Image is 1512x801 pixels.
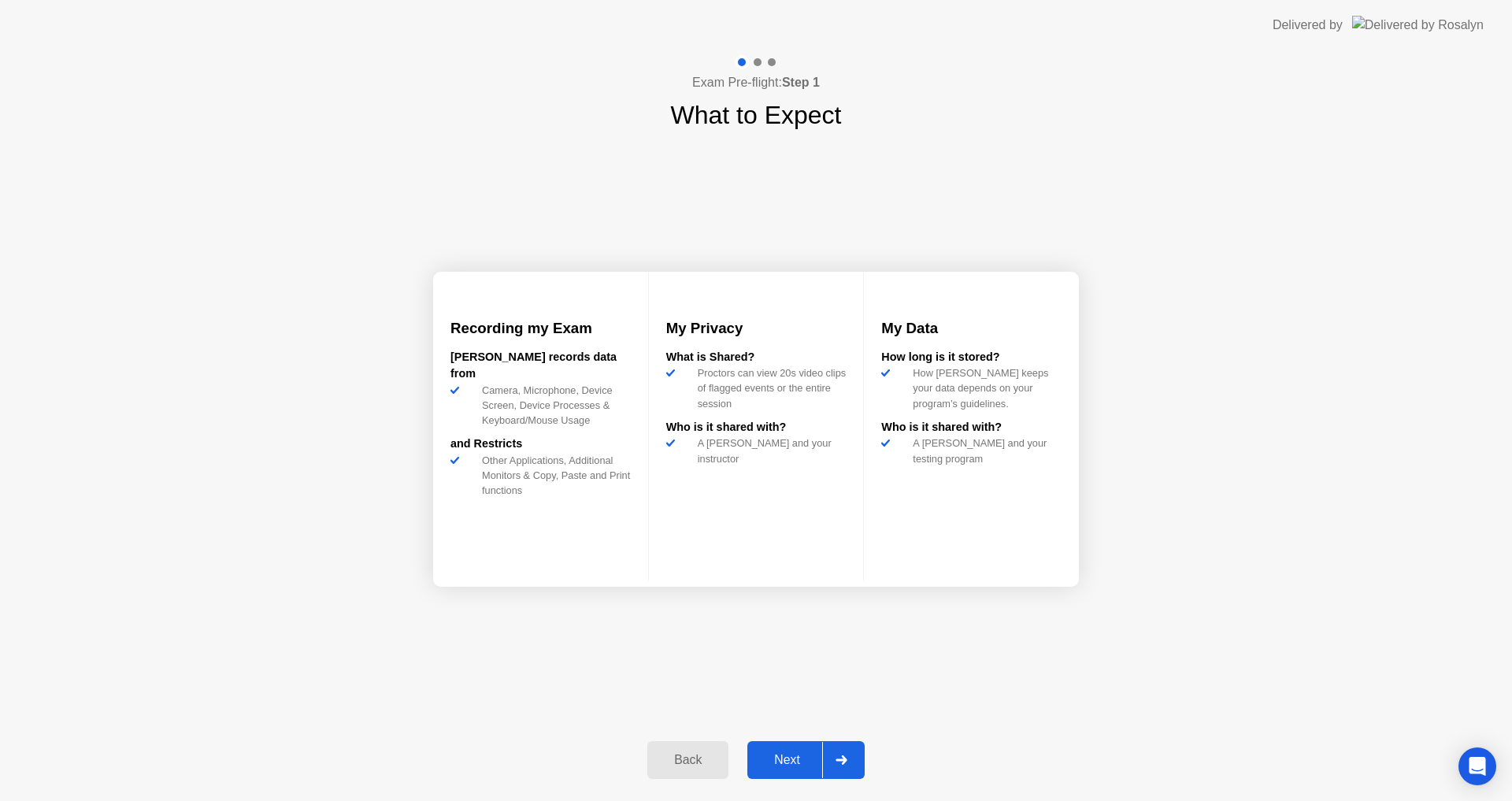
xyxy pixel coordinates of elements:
h3: My Data [881,317,1062,339]
div: [PERSON_NAME] records data from [450,349,631,383]
h1: What to Expect [671,96,842,134]
div: Other Applications, Additional Monitors & Copy, Paste and Print functions [476,453,631,499]
div: What is Shared? [666,349,847,366]
b: Step 1 [782,76,820,89]
div: A [PERSON_NAME] and your testing program [906,436,1062,465]
div: Who is it shared with? [666,419,847,436]
button: Next [747,741,865,779]
div: Who is it shared with? [881,419,1062,436]
div: How long is it stored? [881,349,1062,366]
div: A [PERSON_NAME] and your instructor [691,436,847,465]
img: Delivered by Rosalyn [1352,16,1484,34]
h4: Exam Pre-flight: [692,73,820,92]
div: How [PERSON_NAME] keeps your data depends on your program’s guidelines. [906,365,1062,411]
div: Back [652,753,724,767]
div: Open Intercom Messenger [1458,747,1496,785]
button: Back [647,741,728,779]
div: Camera, Microphone, Device Screen, Device Processes & Keyboard/Mouse Usage [476,383,631,428]
div: and Restricts [450,436,631,453]
h3: Recording my Exam [450,317,631,339]
div: Proctors can view 20s video clips of flagged events or the entire session [691,365,847,411]
div: Next [752,753,822,767]
h3: My Privacy [666,317,847,339]
div: Delivered by [1273,16,1343,35]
